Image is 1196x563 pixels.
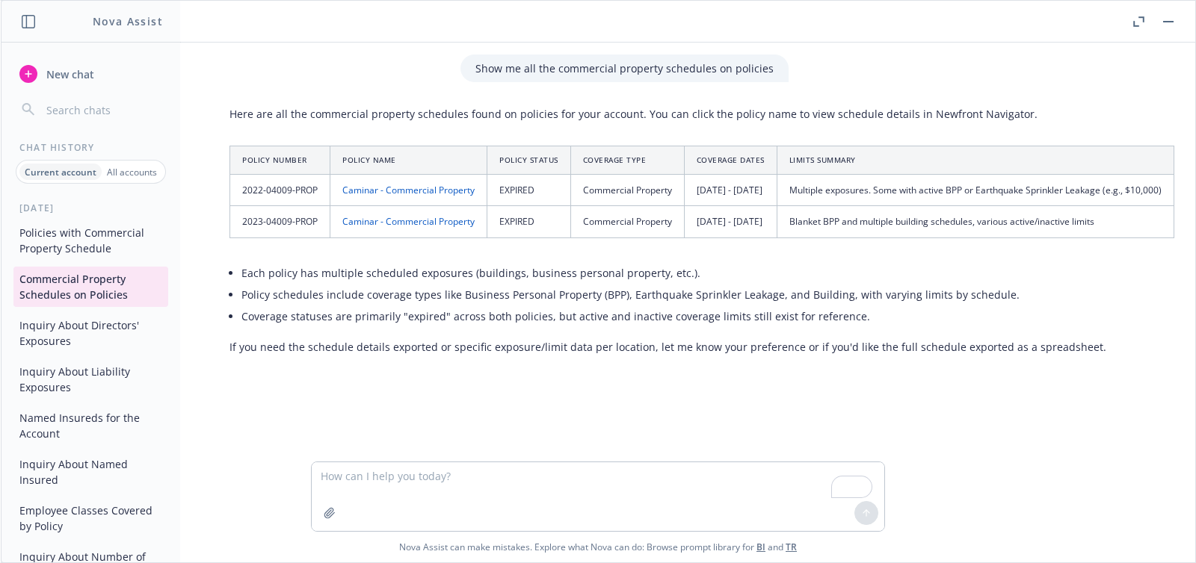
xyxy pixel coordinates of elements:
[777,206,1174,237] td: Blanket BPP and multiple building schedules, various active/inactive limits
[13,60,168,87] button: New chat
[570,175,684,206] td: Commercial Property
[475,60,774,76] p: Show me all the commercial property schedules on policies
[13,359,168,399] button: Inquiry About Liability Exposures
[230,175,330,206] td: 2022-04009-PROP
[230,146,330,175] th: Policy Number
[342,215,475,228] a: Caminar - Commercial Property
[777,175,1174,206] td: Multiple exposures. Some with active BPP or Earthquake Sprinkler Leakage (e.g., $10,000)
[684,206,777,237] td: [DATE] - [DATE]
[13,498,168,538] button: Employee Classes Covered by Policy
[684,175,777,206] td: [DATE] - [DATE]
[312,462,884,531] textarea: To enrich screen reader interactions, please activate Accessibility in Grammarly extension settings
[25,166,96,178] p: Current account
[1,202,180,214] div: [DATE]
[399,532,797,562] span: Nova Assist can make mistakes. Explore what Nova can do: Browse prompt library for and
[229,106,1174,122] p: Here are all the commercial property schedules found on policies for your account. You can click ...
[230,206,330,237] td: 2023-04009-PROP
[487,146,571,175] th: Policy Status
[1,141,180,154] div: Chat History
[241,262,1174,284] li: Each policy has multiple scheduled exposures (buildings, business personal property, etc.).
[684,146,777,175] th: Coverage Dates
[13,405,168,446] button: Named Insureds for the Account
[241,305,1174,327] li: Coverage statuses are primarily "expired" across both policies, but active and inactive coverage ...
[13,313,168,353] button: Inquiry About Directors' Exposures
[570,206,684,237] td: Commercial Property
[43,99,162,120] input: Search chats
[229,339,1174,355] p: If you need the schedule details exported or specific exposure/limit data per location, let me kn...
[487,175,571,206] td: EXPIRED
[777,146,1174,175] th: Limits Summary
[756,541,765,553] a: BI
[241,284,1174,305] li: Policy schedules include coverage types like Business Personal Property (BPP), Earthquake Sprinkl...
[487,206,571,237] td: EXPIRED
[570,146,684,175] th: Coverage Type
[13,452,168,492] button: Inquiry About Named Insured
[13,267,168,307] button: Commercial Property Schedules on Policies
[786,541,797,553] a: TR
[43,66,94,82] span: New chat
[107,166,157,178] p: All accounts
[342,184,475,196] a: Caminar - Commercial Property
[330,146,487,175] th: Policy Name
[13,220,168,261] button: Policies with Commercial Property Schedule
[93,13,163,29] h1: Nova Assist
